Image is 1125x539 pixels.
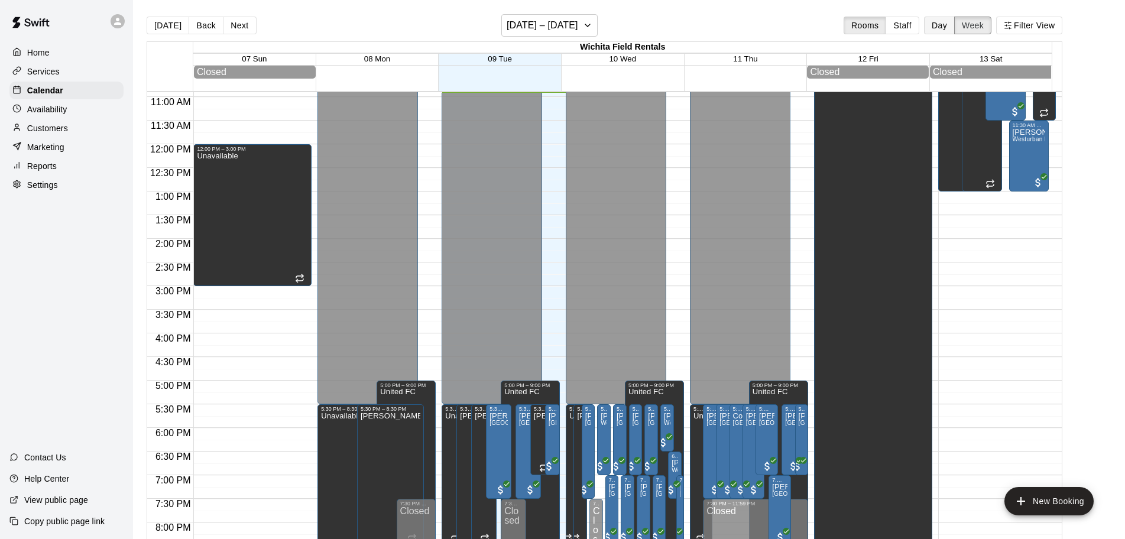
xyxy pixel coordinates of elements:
span: 11:00 AM [148,97,194,107]
span: 1:30 PM [153,215,194,225]
span: 07 Sun [242,54,267,63]
p: Reports [27,160,57,172]
span: All customers have paid [722,484,734,496]
div: 12:00 PM – 3:00 PM [197,146,308,152]
span: All customers have paid [594,460,606,472]
div: 5:30 PM – 7:30 PM [746,406,761,412]
div: Reports [9,157,124,175]
p: Home [27,47,50,59]
span: 5:30 PM [153,404,194,414]
span: All customers have paid [792,460,803,472]
a: Home [9,44,124,61]
h6: [DATE] – [DATE] [507,17,578,34]
button: Staff [886,17,919,34]
span: All customers have paid [625,460,637,472]
button: 08 Mon [364,54,390,63]
div: 5:30 PM – 7:00 PM: Mark Schuyler [795,404,808,475]
p: Services [27,66,60,77]
span: [GEOGRAPHIC_DATA] - [PERSON_NAME][GEOGRAPHIC_DATA] Rental [785,420,992,426]
div: 12:00 PM – 3:00 PM: Unavailable [193,144,312,286]
span: [GEOGRAPHIC_DATA] - [GEOGRAPHIC_DATA] Rental [799,420,954,426]
div: 5:30 PM – 7:30 PM: Drew Pippin [582,404,595,499]
span: 11 Thu [733,54,757,63]
button: Next [223,17,256,34]
button: 09 Tue [488,54,512,63]
div: 7:00 PM – 8:30 PM [772,477,787,483]
div: 10:00 AM – 1:00 PM: Unavailable [938,50,978,191]
span: [GEOGRAPHIC_DATA] - Field #8 Rental [640,491,754,497]
div: 5:30 PM – 7:00 PM: Westurban Baseball Complex - 3R Field Rental [756,404,778,475]
button: add [1004,487,1094,515]
button: [DATE] – [DATE] [501,14,598,37]
span: Westurban Baseball Complex - Love Outdoor Batting Cages [664,420,832,426]
button: 12 Fri [858,54,878,63]
div: 5:30 PM – 7:00 PM [601,406,607,412]
button: [DATE] [147,17,189,34]
button: 10 Wed [609,54,636,63]
button: Week [954,17,991,34]
span: 6:00 PM [153,428,194,438]
p: Help Center [24,473,69,485]
span: 3:30 PM [153,310,194,320]
span: 2:30 PM [153,262,194,272]
span: All customers have paid [709,484,721,496]
div: 5:30 PM – 7:30 PM [706,406,722,412]
span: [GEOGRAPHIC_DATA] - Field #8 Rental [549,420,662,426]
span: Recurring event [295,274,304,283]
span: Westurban Baseball Complex - Love Field Rental [601,420,739,426]
p: Contact Us [24,452,66,463]
span: 4:00 PM [153,333,194,343]
div: 5:30 PM – 7:00 PM [617,406,623,412]
div: 7:00 PM – 8:30 PM [680,477,683,483]
div: 5:30 PM – 8:30 PM [460,406,478,412]
span: 2:00 PM [153,239,194,249]
div: 5:30 PM – 7:00 PM: Alexander Maryman [597,404,611,475]
span: Recurring event [1039,108,1049,118]
div: 5:30 PM – 8:30 PM [569,406,576,412]
div: 5:30 PM – 7:30 PM [719,406,735,412]
div: 5:30 PM – 7:00 PM: Josh Dillon [530,404,555,475]
div: 5:30 PM – 7:00 PM: Genesis Sports Complex - Field #8 Rental [545,404,560,475]
button: Back [189,17,223,34]
div: 5:30 PM – 7:00 PM [534,406,552,412]
span: All customers have paid [1032,177,1044,189]
span: All customers have paid [761,460,773,472]
a: Calendar [9,82,124,99]
div: 5:30 PM – 7:30 PM: Jimmy Guerrero [516,404,540,499]
a: Services [9,63,124,80]
button: Rooms [844,17,886,34]
span: All customers have paid [787,460,799,472]
div: 5:30 PM – 7:00 PM [633,406,639,412]
div: 6:30 PM – 7:30 PM: Sara Meeks [668,452,682,499]
div: 11:30 AM – 1:00 PM [1013,122,1046,128]
span: All customers have paid [748,484,760,496]
div: 5:30 PM – 8:30 PM [445,406,463,412]
div: 5:30 PM – 7:30 PM: Cody Collige [703,404,725,499]
span: All customers have paid [665,484,677,496]
div: 7:30 PM – 11:59 PM [706,501,805,506]
button: 13 Sat [980,54,1003,63]
p: Calendar [27,85,63,96]
span: [GEOGRAPHIC_DATA] - Field #9 Rental [656,491,770,497]
div: 5:30 PM – 7:00 PM [799,406,805,412]
div: 5:00 PM – 9:00 PM [628,382,680,388]
div: Closed [810,67,925,77]
div: 10:00 AM – 1:00 PM: CHad Blasdel [962,50,1002,191]
span: All customers have paid [543,460,555,472]
span: [GEOGRAPHIC_DATA] - Field #7 Rental [609,491,722,497]
span: 3:00 PM [153,286,194,296]
div: 5:30 PM – 7:00 PM: Jarell Childs [613,404,627,475]
div: 5:30 PM – 6:30 PM [664,406,670,412]
span: All customers have paid [735,484,747,496]
div: 5:30 PM – 7:30 PM: Ken Peterson [743,404,765,499]
div: 5:30 PM – 7:00 PM: Jennifer Connolly [644,404,658,475]
span: 12:30 PM [147,168,193,178]
div: 5:30 PM – 7:30 PM [489,406,507,412]
div: Wichita Field Rentals [193,42,1052,53]
span: [GEOGRAPHIC_DATA] - Field #1 Rental [633,420,746,426]
span: Recurring event [539,463,549,472]
div: 7:00 PM – 8:30 PM [640,477,647,483]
